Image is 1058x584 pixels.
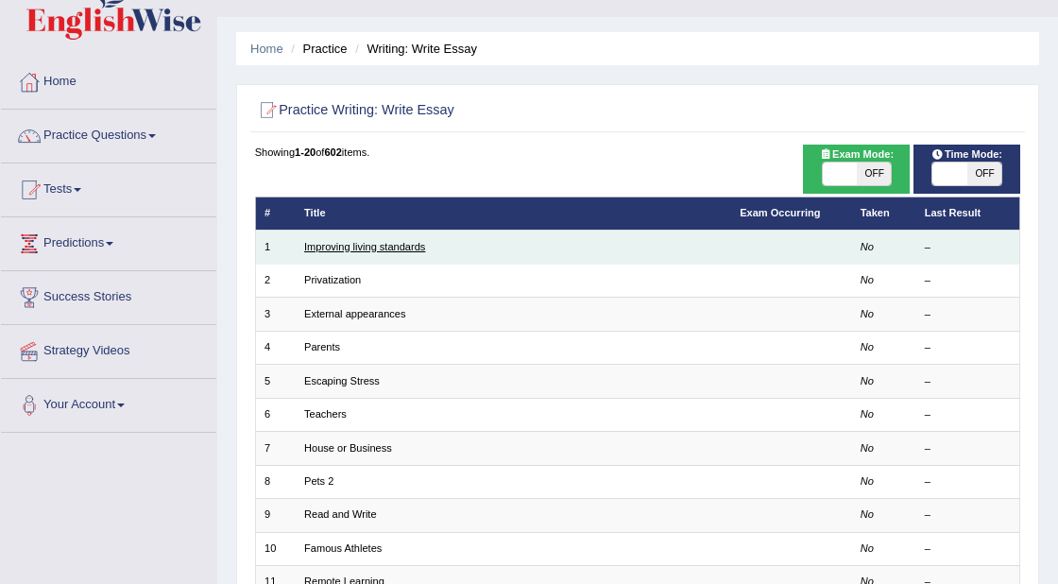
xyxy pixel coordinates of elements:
em: No [861,508,874,520]
a: Read and Write [304,508,377,520]
a: Tests [1,163,216,211]
em: No [861,475,874,487]
div: – [925,541,1011,557]
span: OFF [967,163,1001,185]
td: 7 [255,432,296,465]
div: – [925,340,1011,355]
a: Practice Questions [1,110,216,157]
em: No [861,408,874,420]
a: Exam Occurring [740,207,820,218]
em: No [861,442,874,454]
b: 602 [324,146,341,158]
a: Predictions [1,217,216,265]
em: No [861,375,874,386]
em: No [861,542,874,554]
a: Success Stories [1,271,216,318]
em: No [861,274,874,285]
td: 4 [255,331,296,364]
a: External appearances [304,308,405,319]
a: Strategy Videos [1,325,216,372]
div: – [925,474,1011,490]
td: 10 [255,532,296,565]
div: – [925,240,1011,255]
th: Title [296,197,731,230]
th: Last Result [915,197,1020,230]
span: Exam Mode: [813,146,900,163]
td: 1 [255,231,296,264]
div: – [925,307,1011,322]
th: Taken [851,197,915,230]
div: Show exams occurring in exams [803,145,910,194]
a: Home [1,56,216,103]
em: No [861,308,874,319]
span: Time Mode: [925,146,1008,163]
td: 3 [255,298,296,331]
div: Showing of items. [255,145,1021,160]
li: Practice [286,40,347,58]
th: # [255,197,296,230]
div: – [925,374,1011,389]
a: Famous Athletes [304,542,382,554]
span: OFF [857,163,891,185]
a: Teachers [304,408,347,420]
div: – [925,407,1011,422]
a: Privatization [304,274,361,285]
li: Writing: Write Essay [350,40,477,58]
td: 6 [255,398,296,431]
a: Home [250,42,283,56]
div: – [925,273,1011,288]
a: Parents [304,341,340,352]
td: 5 [255,365,296,398]
td: 9 [255,499,296,532]
div: – [925,441,1011,456]
td: 8 [255,465,296,498]
a: Pets 2 [304,475,333,487]
em: No [861,241,874,252]
td: 2 [255,264,296,297]
div: – [925,507,1011,523]
h2: Practice Writing: Write Essay [255,98,730,123]
a: Your Account [1,379,216,426]
a: Improving living standards [304,241,425,252]
b: 1-20 [295,146,316,158]
a: Escaping Stress [304,375,380,386]
a: House or Business [304,442,392,454]
em: No [861,341,874,352]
